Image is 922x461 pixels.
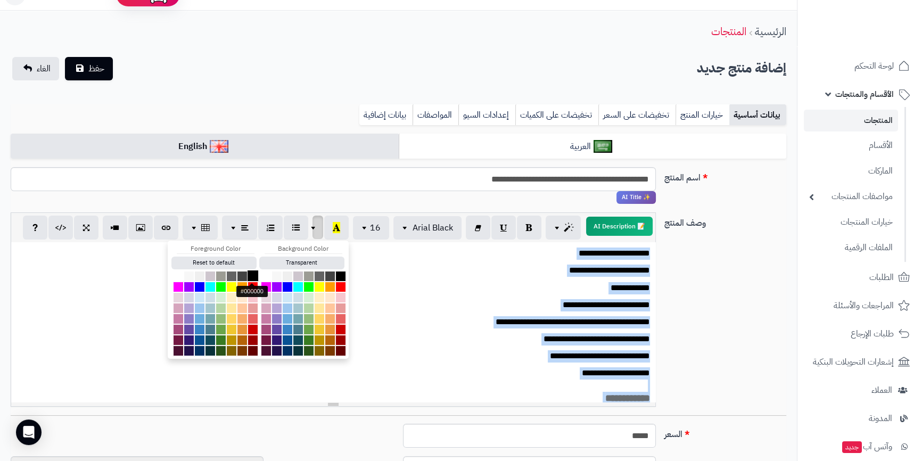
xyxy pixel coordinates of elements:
label: السعر [660,424,791,441]
a: وآتس آبجديد [804,434,916,459]
span: المراجعات والأسئلة [834,298,894,313]
span: وآتس آب [841,439,892,454]
a: المواصفات [413,104,458,126]
a: إعدادات السيو [458,104,515,126]
img: English [210,140,228,153]
span: الأقسام والمنتجات [835,87,894,102]
span: العملاء [871,383,892,398]
a: إشعارات التحويلات البنكية [804,349,916,375]
div: Background Color [265,244,342,254]
span: الطلبات [869,270,894,285]
img: العربية [594,140,612,153]
span: انقر لاستخدام رفيقك الذكي [616,191,656,204]
a: لوحة التحكم [804,53,916,79]
a: طلبات الإرجاع [804,321,916,347]
span: الغاء [37,62,51,75]
button: 16 [353,216,389,240]
span: لوحة التحكم [854,59,894,73]
a: المراجعات والأسئلة [804,293,916,318]
span: المدونة [869,411,892,426]
span: طلبات الإرجاع [851,326,894,341]
a: العربية [399,134,787,160]
a: تخفيضات على الكميات [515,104,598,126]
a: خيارات المنتج [676,104,729,126]
a: مواصفات المنتجات [804,185,898,208]
span: Arial Black [413,221,453,234]
a: بيانات إضافية [359,104,413,126]
a: المنتجات [711,23,746,39]
button: Transparent [259,257,344,269]
button: Reset to default [171,257,257,269]
a: الماركات [804,160,898,183]
img: logo-2.png [850,27,912,50]
a: English [11,134,399,160]
a: الأقسام [804,134,898,157]
span: حفظ [88,62,104,75]
button: 📝 AI Description [586,217,653,236]
span: 16 [370,221,381,234]
h2: إضافة منتج جديد [697,57,786,79]
a: بيانات أساسية [729,104,786,126]
a: العملاء [804,377,916,403]
a: الملفات الرقمية [804,236,898,259]
label: اسم المنتج [660,167,791,184]
a: الغاء [12,57,59,80]
a: المنتجات [804,110,898,131]
a: الرئيسية [755,23,786,39]
a: تخفيضات على السعر [598,104,676,126]
div: Open Intercom Messenger [16,419,42,445]
label: وصف المنتج [660,212,791,229]
a: المدونة [804,406,916,431]
a: الطلبات [804,265,916,290]
div: #000000 [236,286,268,298]
button: حفظ [65,57,113,80]
a: خيارات المنتجات [804,211,898,234]
button: Arial Black [393,216,462,240]
div: Foreground Color [177,244,254,254]
span: إشعارات التحويلات البنكية [813,355,894,369]
span: جديد [842,441,862,453]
